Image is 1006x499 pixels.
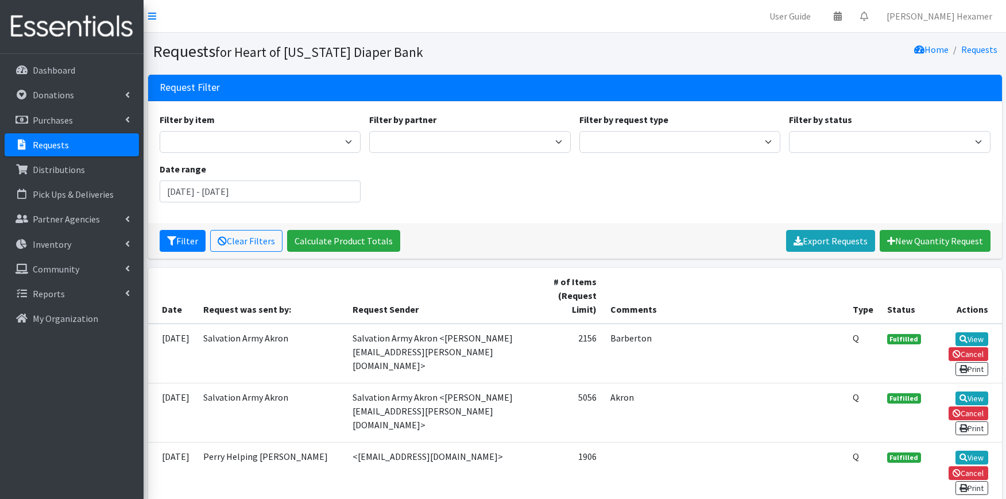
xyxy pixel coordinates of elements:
[5,59,139,82] a: Dashboard
[369,113,436,126] label: Filter by partner
[603,383,846,442] td: Akron
[196,324,346,383] td: Salvation Army Akron
[160,181,361,202] input: January 1, 2011 - December 31, 2011
[949,406,988,420] a: Cancel
[33,89,74,101] p: Donations
[5,133,139,156] a: Requests
[531,324,603,383] td: 2156
[914,44,949,55] a: Home
[33,213,100,225] p: Partner Agencies
[153,41,571,62] h1: Requests
[210,230,283,252] a: Clear Filters
[961,44,997,55] a: Requests
[5,282,139,305] a: Reports
[887,393,922,404] span: Fulfilled
[346,324,531,383] td: Salvation Army Akron <[PERSON_NAME][EMAIL_ADDRESS][PERSON_NAME][DOMAIN_NAME]>
[33,288,65,300] p: Reports
[346,383,531,442] td: Salvation Army Akron <[PERSON_NAME][EMAIL_ADDRESS][PERSON_NAME][DOMAIN_NAME]>
[33,189,114,200] p: Pick Ups & Deliveries
[955,451,988,465] a: View
[955,391,988,405] a: View
[955,421,988,435] a: Print
[5,258,139,281] a: Community
[955,362,988,376] a: Print
[949,466,988,480] a: Cancel
[880,268,928,324] th: Status
[160,82,220,94] h3: Request Filter
[853,332,859,344] abbr: Quantity
[33,139,69,151] p: Requests
[33,263,79,275] p: Community
[760,5,820,28] a: User Guide
[215,44,423,60] small: for Heart of [US_STATE] Diaper Bank
[196,268,346,324] th: Request was sent by:
[887,334,922,344] span: Fulfilled
[846,268,880,324] th: Type
[160,162,206,176] label: Date range
[579,113,668,126] label: Filter by request type
[531,383,603,442] td: 5056
[603,268,846,324] th: Comments
[789,113,852,126] label: Filter by status
[603,324,846,383] td: Barberton
[33,114,73,126] p: Purchases
[5,307,139,330] a: My Organization
[160,230,206,252] button: Filter
[5,208,139,231] a: Partner Agencies
[5,183,139,206] a: Pick Ups & Deliveries
[148,268,196,324] th: Date
[5,7,139,46] img: HumanEssentials
[5,109,139,132] a: Purchases
[880,230,990,252] a: New Quantity Request
[33,64,75,76] p: Dashboard
[5,233,139,256] a: Inventory
[928,268,1001,324] th: Actions
[853,391,859,403] abbr: Quantity
[955,481,988,495] a: Print
[5,158,139,181] a: Distributions
[949,347,988,361] a: Cancel
[5,83,139,106] a: Donations
[33,239,71,250] p: Inventory
[877,5,1001,28] a: [PERSON_NAME] Hexamer
[33,164,85,175] p: Distributions
[160,113,215,126] label: Filter by item
[346,268,531,324] th: Request Sender
[531,268,603,324] th: # of Items (Request Limit)
[148,324,196,383] td: [DATE]
[287,230,400,252] a: Calculate Product Totals
[33,313,98,324] p: My Organization
[853,451,859,462] abbr: Quantity
[887,452,922,463] span: Fulfilled
[955,332,988,346] a: View
[196,383,346,442] td: Salvation Army Akron
[148,383,196,442] td: [DATE]
[786,230,875,252] a: Export Requests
